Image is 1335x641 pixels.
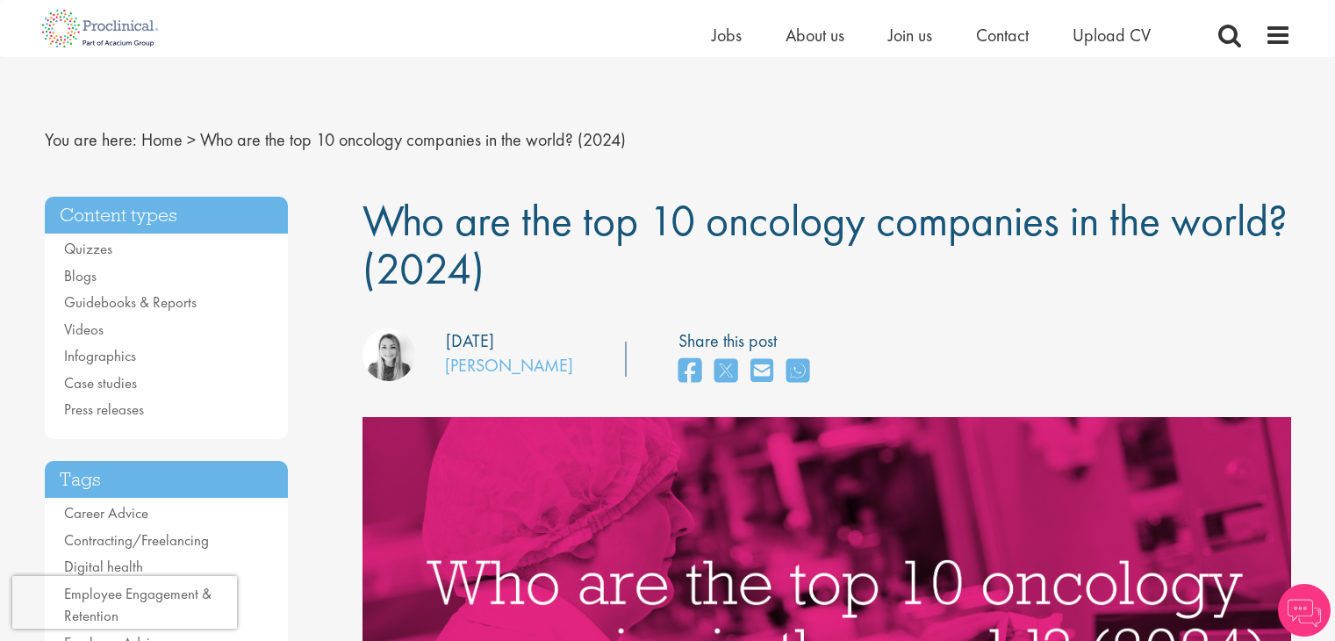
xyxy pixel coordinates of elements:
img: Hannah Burke [362,328,415,381]
a: share on twitter [714,353,737,391]
a: Jobs [712,24,742,47]
a: Infographics [64,346,136,365]
a: Blogs [64,266,97,285]
a: [PERSON_NAME] [445,354,573,377]
a: Digital health [64,557,143,576]
a: Career Advice [64,503,148,522]
a: Quizzes [64,239,112,258]
a: Press releases [64,400,144,419]
a: breadcrumb link [141,128,183,151]
a: Guidebooks & Reports [64,292,197,312]
label: Share this post [678,328,818,354]
h3: Content types [45,197,289,234]
span: Who are the top 10 oncology companies in the world? (2024) [362,192,1288,297]
a: Join us [888,24,932,47]
h3: Tags [45,461,289,499]
iframe: reCAPTCHA [12,576,237,629]
a: share on email [750,353,773,391]
span: You are here: [45,128,137,151]
span: Who are the top 10 oncology companies in the world? (2024) [200,128,626,151]
a: share on whats app [786,353,809,391]
a: share on facebook [678,353,701,391]
a: Contact [976,24,1029,47]
a: Videos [64,320,104,339]
a: Contracting/Freelancing [64,530,209,550]
a: Upload CV [1073,24,1151,47]
a: Case studies [64,373,137,393]
div: [DATE] [446,328,494,354]
img: Chatbot [1278,584,1331,637]
span: > [187,128,196,151]
a: About us [786,24,844,47]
